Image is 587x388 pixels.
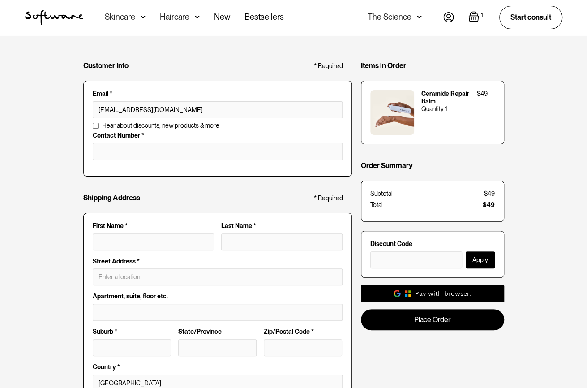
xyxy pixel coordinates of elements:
[264,328,342,336] label: Zip/Postal Code *
[93,222,214,230] label: First Name *
[361,309,504,330] a: Place Order
[421,105,445,113] div: Quantity:
[160,13,189,22] div: Haircare
[479,11,485,19] div: 1
[477,90,488,98] div: $49
[445,105,447,113] div: 1
[93,328,171,336] label: Suburb *
[368,13,411,22] div: The Science
[93,123,99,129] input: Hear about discounts, new products & more
[370,240,495,248] label: Discount Code
[361,285,504,302] a: Pay with browser.
[421,90,469,105] div: Ceramide Repair Balm
[93,363,343,371] label: Country *
[370,190,393,198] div: Subtotal
[105,13,135,22] div: Skincare
[361,61,406,70] h4: Items in Order
[314,62,343,70] div: * Required
[361,161,413,170] h4: Order Summary
[466,251,495,268] button: Apply Discount
[314,194,343,202] div: * Required
[141,13,146,22] img: arrow down
[83,194,140,202] h4: Shipping Address
[221,222,343,230] label: Last Name *
[83,61,129,70] h4: Customer Info
[25,10,83,25] a: home
[468,11,485,24] a: Open cart containing 1 items
[370,201,383,209] div: Total
[102,122,219,129] span: Hear about discounts, new products & more
[483,201,495,209] div: $49
[195,13,200,22] img: arrow down
[417,13,422,22] img: arrow down
[93,268,343,285] input: Enter a location
[25,10,83,25] img: Software Logo
[93,258,343,265] label: Street Address *
[93,132,343,139] label: Contact Number *
[415,289,471,298] div: Pay with browser.
[178,328,257,336] label: State/Province
[484,190,495,198] div: $49
[93,90,343,98] label: Email *
[93,293,343,300] label: Apartment, suite, floor etc.
[499,6,562,29] a: Start consult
